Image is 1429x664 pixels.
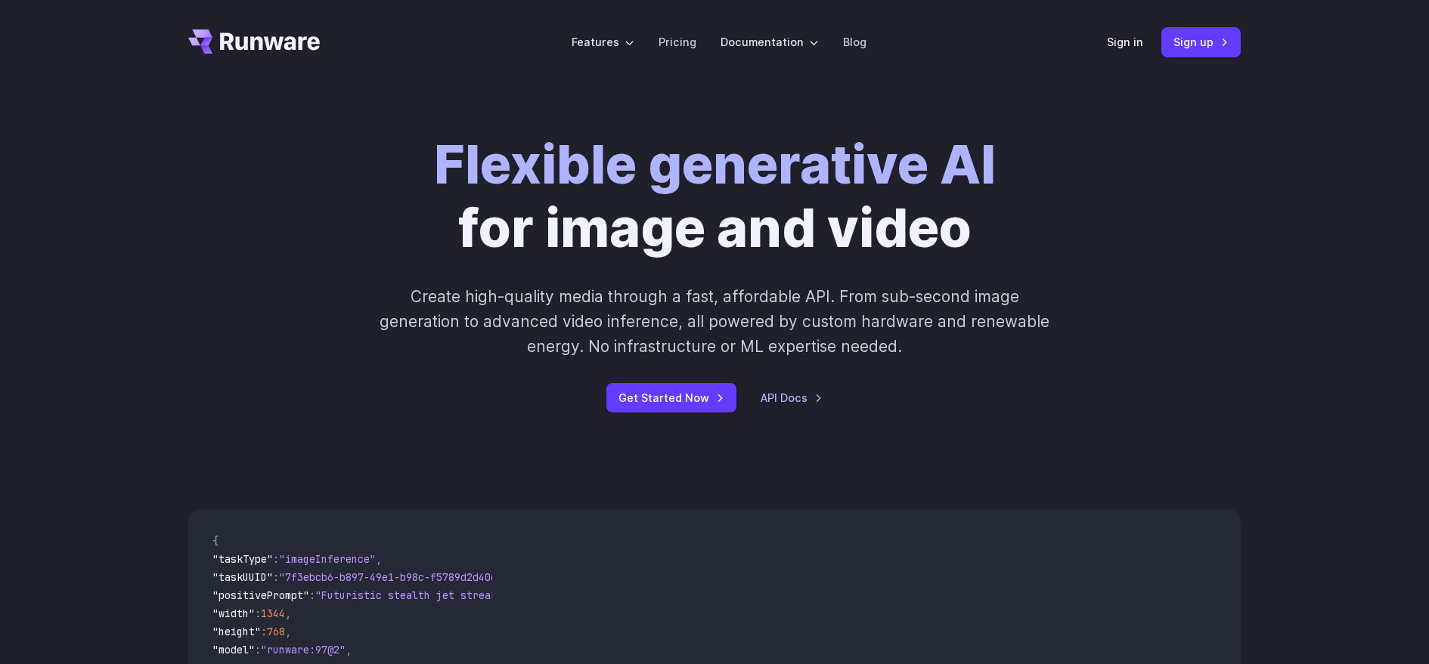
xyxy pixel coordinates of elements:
span: "taskType" [212,552,273,566]
span: 1344 [261,607,285,620]
strong: Flexible generative AI [434,132,996,196]
span: , [376,552,382,566]
span: "height" [212,625,261,638]
span: : [273,552,279,566]
a: Get Started Now [606,383,736,412]
span: { [212,534,219,548]
span: "width" [212,607,255,620]
span: "runware:97@2" [261,643,346,656]
span: , [285,625,291,638]
span: "Futuristic stealth jet streaking through a neon-lit cityscape with glowing purple exhaust" [315,588,866,602]
span: "model" [212,643,255,656]
span: , [285,607,291,620]
label: Documentation [721,33,819,51]
span: "7f3ebcb6-b897-49e1-b98c-f5789d2d40d7" [279,570,509,584]
a: Blog [843,33,866,51]
span: : [255,643,261,656]
h1: for image and video [434,133,996,260]
span: : [261,625,267,638]
a: Sign up [1161,27,1241,57]
a: Go to / [188,29,320,54]
span: "taskUUID" [212,570,273,584]
span: : [309,588,315,602]
span: : [255,607,261,620]
a: API Docs [761,389,823,406]
span: 768 [267,625,285,638]
label: Features [572,33,634,51]
a: Pricing [659,33,696,51]
span: : [273,570,279,584]
span: "positivePrompt" [212,588,309,602]
p: Create high-quality media through a fast, affordable API. From sub-second image generation to adv... [378,284,1052,360]
a: Sign in [1107,33,1143,51]
span: "imageInference" [279,552,376,566]
span: , [346,643,352,656]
